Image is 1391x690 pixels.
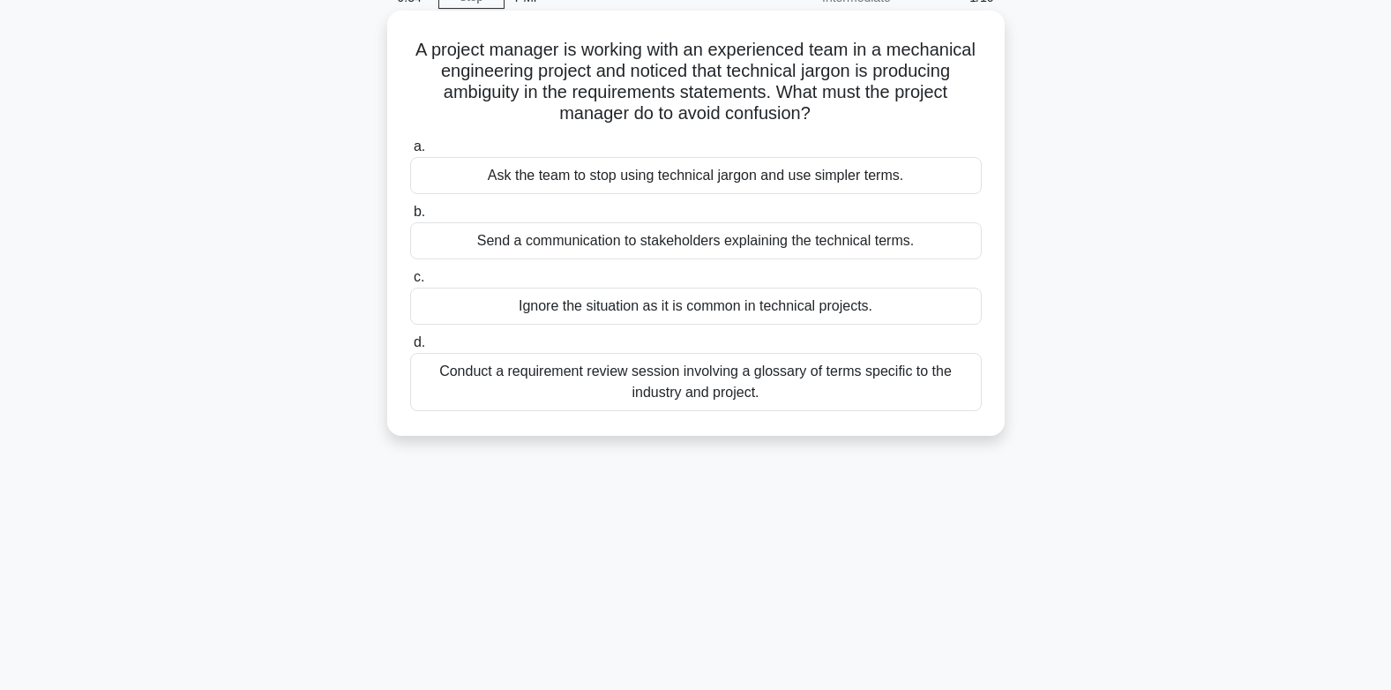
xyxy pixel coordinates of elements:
[414,334,425,349] span: d.
[408,39,983,125] h5: A project manager is working with an experienced team in a mechanical engineering project and not...
[414,269,424,284] span: c.
[414,139,425,154] span: a.
[410,157,982,194] div: Ask the team to stop using technical jargon and use simpler terms.
[410,353,982,411] div: Conduct a requirement review session involving a glossary of terms specific to the industry and p...
[410,288,982,325] div: Ignore the situation as it is common in technical projects.
[410,222,982,259] div: Send a communication to stakeholders explaining the technical terms.
[414,204,425,219] span: b.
